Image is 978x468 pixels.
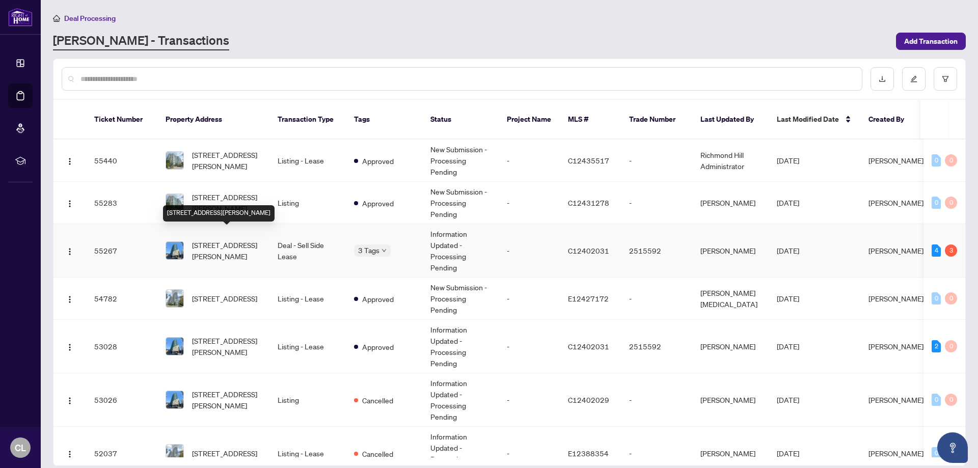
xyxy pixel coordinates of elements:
[269,373,346,427] td: Listing
[568,395,609,404] span: C12402029
[62,445,78,461] button: Logo
[269,320,346,373] td: Listing - Lease
[692,373,769,427] td: [PERSON_NAME]
[422,224,499,278] td: Information Updated - Processing Pending
[932,292,941,305] div: 0
[62,392,78,408] button: Logo
[166,445,183,462] img: thumbnail-img
[362,198,394,209] span: Approved
[66,450,74,458] img: Logo
[269,224,346,278] td: Deal - Sell Side Lease
[692,182,769,224] td: [PERSON_NAME]
[66,247,74,256] img: Logo
[86,320,157,373] td: 53028
[166,194,183,211] img: thumbnail-img
[192,149,261,172] span: [STREET_ADDRESS][PERSON_NAME]
[66,343,74,351] img: Logo
[66,200,74,208] img: Logo
[86,278,157,320] td: 54782
[860,100,921,140] th: Created By
[15,441,26,455] span: CL
[945,340,957,352] div: 0
[568,342,609,351] span: C12402031
[422,100,499,140] th: Status
[568,198,609,207] span: C12431278
[692,278,769,320] td: [PERSON_NAME][MEDICAL_DATA]
[62,152,78,169] button: Logo
[621,278,692,320] td: -
[945,197,957,209] div: 0
[868,156,923,165] span: [PERSON_NAME]
[192,191,261,214] span: [STREET_ADDRESS][PERSON_NAME]
[568,156,609,165] span: C12435517
[910,75,917,82] span: edit
[692,140,769,182] td: Richmond Hill Administrator
[86,224,157,278] td: 55267
[166,338,183,355] img: thumbnail-img
[166,391,183,408] img: thumbnail-img
[362,341,394,352] span: Approved
[62,290,78,307] button: Logo
[422,182,499,224] td: New Submission - Processing Pending
[499,373,560,427] td: -
[53,32,229,50] a: [PERSON_NAME] - Transactions
[422,320,499,373] td: Information Updated - Processing Pending
[879,75,886,82] span: download
[871,67,894,91] button: download
[269,100,346,140] th: Transaction Type
[621,320,692,373] td: 2515592
[621,140,692,182] td: -
[166,242,183,259] img: thumbnail-img
[621,182,692,224] td: -
[192,448,257,459] span: [STREET_ADDRESS]
[568,449,609,458] span: E12388354
[8,8,33,26] img: logo
[499,100,560,140] th: Project Name
[621,224,692,278] td: 2515592
[499,278,560,320] td: -
[777,246,799,255] span: [DATE]
[192,293,257,304] span: [STREET_ADDRESS]
[932,197,941,209] div: 0
[868,198,923,207] span: [PERSON_NAME]
[62,195,78,211] button: Logo
[362,395,393,406] span: Cancelled
[269,140,346,182] td: Listing - Lease
[945,292,957,305] div: 0
[692,320,769,373] td: [PERSON_NAME]
[932,244,941,257] div: 4
[621,373,692,427] td: -
[499,224,560,278] td: -
[568,246,609,255] span: C12402031
[868,395,923,404] span: [PERSON_NAME]
[166,152,183,169] img: thumbnail-img
[777,198,799,207] span: [DATE]
[868,342,923,351] span: [PERSON_NAME]
[64,14,116,23] span: Deal Processing
[62,338,78,354] button: Logo
[777,156,799,165] span: [DATE]
[945,244,957,257] div: 3
[346,100,422,140] th: Tags
[362,155,394,167] span: Approved
[777,395,799,404] span: [DATE]
[192,239,261,262] span: [STREET_ADDRESS][PERSON_NAME]
[777,449,799,458] span: [DATE]
[868,294,923,303] span: [PERSON_NAME]
[942,75,949,82] span: filter
[358,244,379,256] span: 3 Tags
[777,342,799,351] span: [DATE]
[904,33,958,49] span: Add Transaction
[499,320,560,373] td: -
[269,278,346,320] td: Listing - Lease
[934,67,957,91] button: filter
[422,140,499,182] td: New Submission - Processing Pending
[896,33,966,50] button: Add Transaction
[777,294,799,303] span: [DATE]
[53,15,60,22] span: home
[868,449,923,458] span: [PERSON_NAME]
[868,246,923,255] span: [PERSON_NAME]
[560,100,621,140] th: MLS #
[945,394,957,406] div: 0
[902,67,926,91] button: edit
